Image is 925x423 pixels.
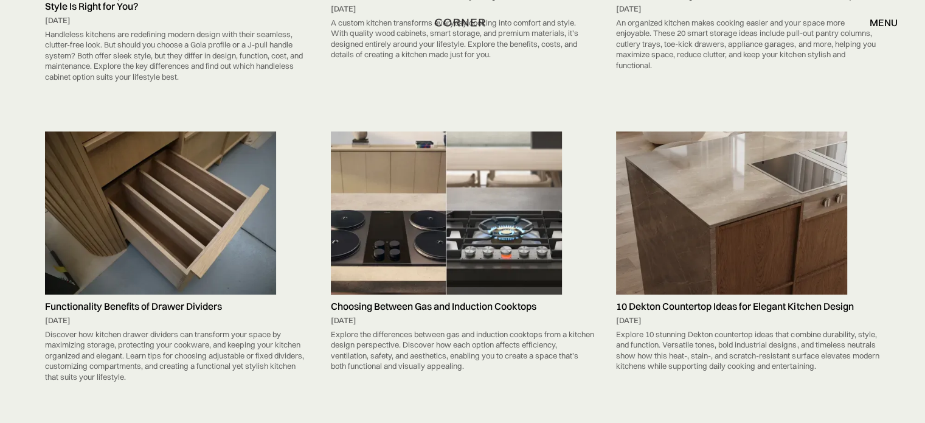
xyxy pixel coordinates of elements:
div: [DATE] [45,315,309,326]
h5: Functionality Benefits of Drawer Dividers [45,301,309,312]
div: Explore 10 stunning Dekton countertop ideas that combine durability, style, and function. Versati... [616,326,880,375]
div: [DATE] [331,315,595,326]
h5: Choosing Between Gas and Induction Cooktops [331,301,595,312]
a: Choosing Between Gas and Induction Cooktops[DATE]Explore the differences between gas and inductio... [325,131,601,374]
div: [DATE] [616,315,880,326]
div: Discover how kitchen drawer dividers can transform your space by maximizing storage, protecting y... [45,326,309,386]
div: menu [857,12,898,33]
div: Handleless kitchens are redefining modern design with their seamless, clutter-free look. But shou... [45,26,309,86]
a: 10 Dekton Countertop Ideas for Elegant Kitchen Design[DATE]Explore 10 stunning Dekton countertop ... [610,131,886,374]
a: home [431,15,494,30]
div: Explore the differences between gas and induction cooktops from a kitchen design perspective. Dis... [331,326,595,375]
a: Functionality Benefits of Drawer Dividers[DATE]Discover how kitchen drawer dividers can transform... [39,131,315,385]
h5: 10 Dekton Countertop Ideas for Elegant Kitchen Design [616,301,880,312]
div: menu [870,18,898,27]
